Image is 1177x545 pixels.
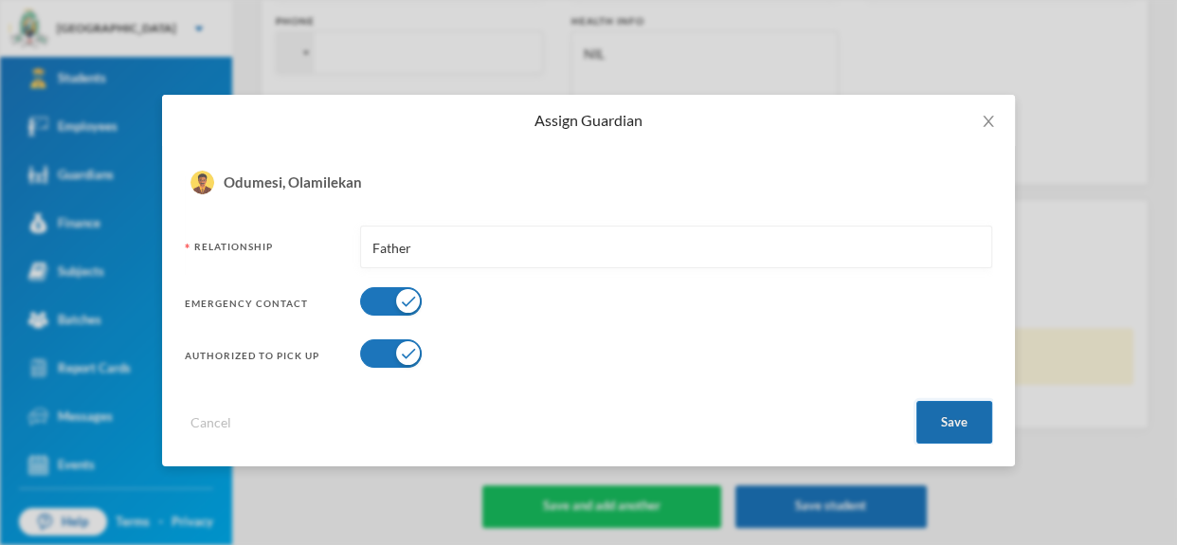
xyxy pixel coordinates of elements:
[224,170,362,194] div: Odumesi, Olamilekan
[962,95,1015,148] button: Close
[185,297,346,318] div: Emergency Contact
[190,171,214,194] img: GUARDIAN
[916,401,992,444] button: Save
[185,240,346,265] div: Relationship
[981,114,996,129] i: icon: close
[185,349,346,370] div: Authorized to pick up
[185,110,992,131] div: Assign Guardian
[185,169,368,195] button: GUARDIANOdumesi, Olamilekan
[371,227,982,269] input: eg: Mother, Father, Uncle, Aunt
[185,411,237,433] button: Cancel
